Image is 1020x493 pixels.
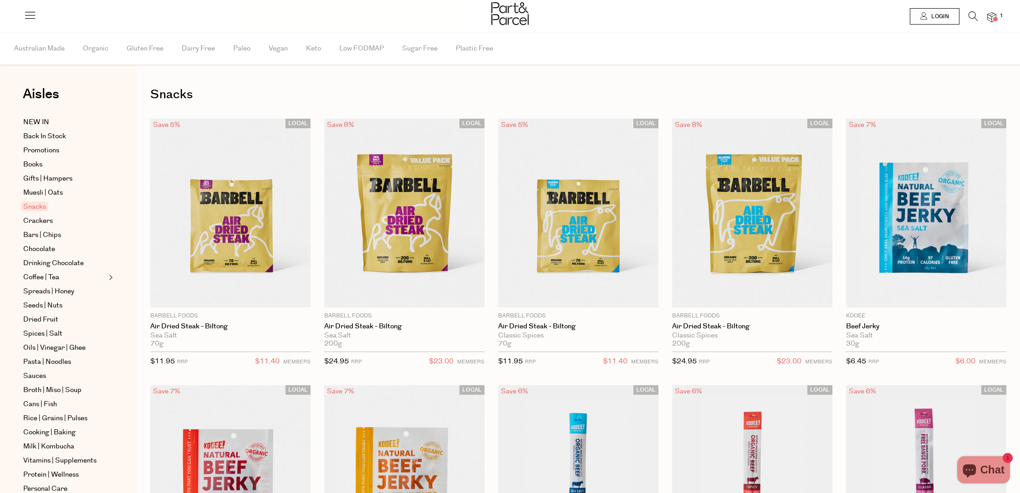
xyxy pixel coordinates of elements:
span: $6.00 [955,356,975,367]
a: Oils | Vinegar | Ghee [23,342,106,353]
span: Paleo [233,33,250,65]
div: Save 5% [498,119,531,131]
img: Air Dried Steak - Biltong [672,119,832,308]
a: Rice | Grains | Pulses [23,413,106,424]
span: Books [23,159,42,170]
span: Snacks [21,201,48,211]
a: 1 [987,12,996,22]
a: Coffee | Tea [23,272,106,283]
span: Bars | Chips [23,230,61,241]
small: MEMBERS [979,358,1006,365]
a: Books [23,159,106,170]
span: Dairy Free [182,33,215,65]
span: 70g [150,340,163,348]
a: Protein | Wellness [23,469,106,480]
span: Australian Made [14,33,65,65]
div: Save 7% [846,119,879,131]
span: Dried Fruit [23,314,58,325]
span: NEW IN [23,117,49,128]
span: Gifts | Hampers [23,173,72,184]
small: MEMBERS [457,358,484,365]
span: 200g [672,340,690,348]
img: Part&Parcel [491,2,529,25]
span: $24.95 [324,357,349,366]
small: RRP [177,358,188,365]
a: Cans | Fish [23,399,106,410]
a: Pasta | Noodles [23,357,106,367]
span: LOCAL [981,119,1006,128]
inbox-online-store-chat: Shopify online store chat [954,456,1013,486]
span: Spices | Salt [23,328,62,339]
div: Save 5% [150,119,183,131]
a: Air Dried Steak - Biltong [498,322,658,331]
span: Promotions [23,145,59,156]
a: Spices | Salt [23,328,106,339]
span: Gluten Free [127,33,163,65]
small: MEMBERS [631,358,658,365]
span: Cooking | Baking [23,427,76,438]
small: RRP [868,358,879,365]
span: Vitamins | Supplements [23,455,97,466]
span: Drinking Chocolate [23,258,84,269]
span: $11.40 [603,356,627,367]
span: Spreads | Honey [23,286,74,297]
a: Aisles [23,87,59,110]
span: Chocolate [23,244,55,255]
span: Seeds | Nuts [23,300,62,311]
span: LOCAL [807,119,832,128]
span: Coffee | Tea [23,272,59,283]
p: Barbell Foods [498,312,658,320]
div: Save 8% [324,119,357,131]
span: Sugar Free [402,33,438,65]
span: Low FODMAP [339,33,384,65]
a: Snacks [23,201,106,212]
a: Air Dried Steak - Biltong [324,322,484,331]
a: Back In Stock [23,131,106,142]
a: NEW IN [23,117,106,128]
div: Save 7% [324,385,357,397]
a: Beef Jerky [846,322,1006,331]
span: 200g [324,340,342,348]
a: Promotions [23,145,106,156]
span: $23.00 [777,356,801,367]
a: Vitamins | Supplements [23,455,106,466]
a: Seeds | Nuts [23,300,106,311]
h1: Snacks [150,84,1006,105]
span: Oils | Vinegar | Ghee [23,342,86,353]
span: 1 [997,12,1005,20]
button: Expand/Collapse Coffee | Tea [107,272,113,283]
span: $6.45 [846,357,866,366]
span: Sauces [23,371,46,382]
a: Login [910,8,959,25]
a: Sauces [23,371,106,382]
img: Air Dried Steak - Biltong [324,119,484,308]
a: Air Dried Steak - Biltong [150,322,311,331]
a: Gifts | Hampers [23,173,106,184]
a: Dried Fruit [23,314,106,325]
span: Login [929,13,949,20]
span: Organic [83,33,108,65]
div: Sea Salt [846,332,1006,340]
a: Air Dried Steak - Biltong [672,322,832,331]
span: $23.00 [429,356,454,367]
span: LOCAL [807,385,832,395]
a: Milk | Kombucha [23,441,106,452]
span: Crackers [23,216,53,226]
span: $11.40 [255,356,280,367]
div: Save 6% [672,385,705,397]
p: Barbell Foods [150,312,311,320]
small: RRP [699,358,709,365]
span: $24.95 [672,357,697,366]
a: Crackers [23,216,106,226]
span: Muesli | Oats [23,187,63,198]
a: Cooking | Baking [23,427,106,438]
span: 70g [498,340,511,348]
span: Pasta | Noodles [23,357,71,367]
span: LOCAL [981,385,1006,395]
span: Aisles [23,84,59,104]
img: Air Dried Steak - Biltong [498,119,658,308]
div: Save 6% [846,385,879,397]
a: Muesli | Oats [23,187,106,198]
span: $11.95 [498,357,523,366]
div: Save 6% [498,385,531,397]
